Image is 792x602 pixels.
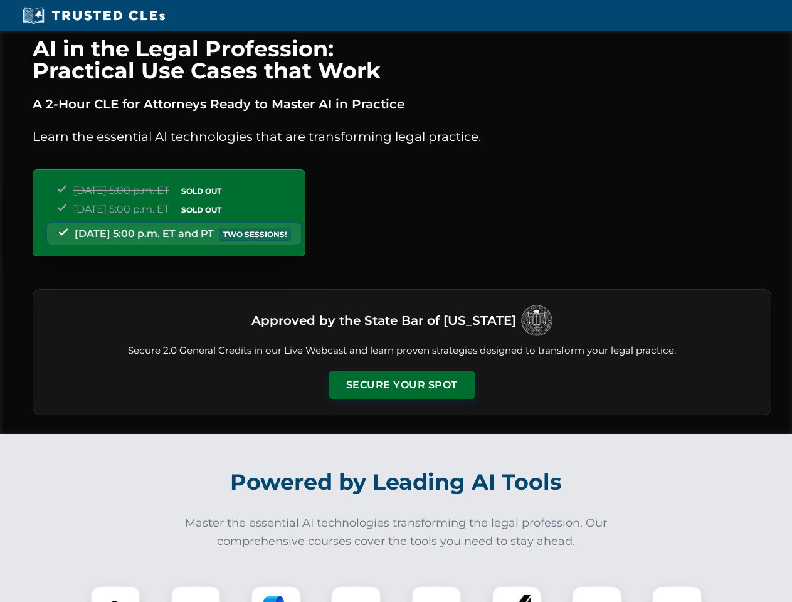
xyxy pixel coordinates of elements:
span: [DATE] 5:00 p.m. ET [73,184,169,196]
h1: AI in the Legal Profession: Practical Use Cases that Work [33,38,771,82]
p: Master the essential AI technologies transforming the legal profession. Our comprehensive courses... [177,514,616,551]
p: Secure 2.0 General Credits in our Live Webcast and learn proven strategies designed to transform ... [48,344,756,358]
img: Logo [521,305,552,336]
span: [DATE] 5:00 p.m. ET [73,203,169,215]
span: SOLD OUT [177,203,226,216]
p: Learn the essential AI technologies that are transforming legal practice. [33,127,771,147]
h2: Powered by Leading AI Tools [49,460,744,504]
img: Trusted CLEs [19,6,169,25]
button: Secure Your Spot [329,371,475,399]
span: SOLD OUT [177,184,226,198]
p: A 2-Hour CLE for Attorneys Ready to Master AI in Practice [33,94,771,114]
h3: Approved by the State Bar of [US_STATE] [251,309,516,332]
